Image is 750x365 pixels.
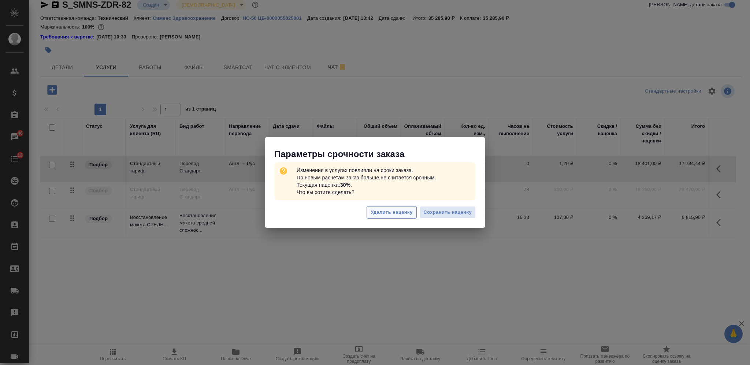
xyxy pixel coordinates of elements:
[424,208,472,217] span: Сохранить наценку
[371,208,412,217] span: Удалить наценку
[420,206,476,219] button: Сохранить наценку
[340,182,350,188] b: 30%
[274,148,485,160] p: Параметры срочности заказа
[294,164,439,199] p: Изменения в услугах повлияли на сроки заказа. По новым расчетам заказ больше не считается срочным...
[367,206,416,219] button: Удалить наценку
